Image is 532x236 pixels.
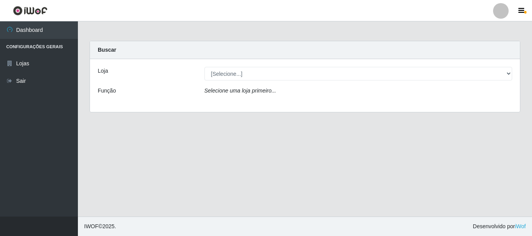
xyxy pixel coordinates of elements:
img: CoreUI Logo [13,6,48,16]
span: Desenvolvido por [473,222,526,231]
strong: Buscar [98,47,116,53]
span: © 2025 . [84,222,116,231]
label: Função [98,87,116,95]
a: iWof [515,223,526,229]
span: IWOF [84,223,99,229]
i: Selecione uma loja primeiro... [204,87,276,94]
label: Loja [98,67,108,75]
